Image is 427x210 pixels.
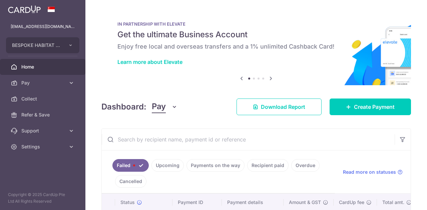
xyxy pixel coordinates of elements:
[117,29,395,40] h5: Get the ultimate Business Account
[152,101,177,113] button: Pay
[102,129,395,150] input: Search by recipient name, payment id or reference
[339,199,364,206] span: CardUp fee
[343,169,396,175] span: Read more on statuses
[261,103,305,111] span: Download Report
[8,5,41,13] img: CardUp
[21,96,65,102] span: Collect
[247,159,289,172] a: Recipient paid
[12,42,61,49] span: BESPOKE HABITAT B37PYT PTE. LTD.
[151,159,184,172] a: Upcoming
[21,64,65,70] span: Home
[291,159,320,172] a: Overdue
[289,199,321,206] span: Amount & GST
[6,37,79,53] button: BESPOKE HABITAT B37PYT PTE. LTD.
[21,127,65,134] span: Support
[237,99,322,115] a: Download Report
[382,199,404,206] span: Total amt.
[330,99,411,115] a: Create Payment
[112,159,149,172] a: Failed
[152,101,166,113] span: Pay
[115,175,146,188] a: Cancelled
[384,190,420,207] iframe: Opens a widget where you can find more information
[186,159,245,172] a: Payments on the way
[117,43,395,51] h6: Enjoy free local and overseas transfers and a 1% unlimited Cashback Card!
[117,21,395,27] p: IN PARTNERSHIP WITH ELEVATE
[21,143,65,150] span: Settings
[354,103,395,111] span: Create Payment
[11,23,75,30] p: [EMAIL_ADDRESS][DOMAIN_NAME]
[120,199,135,206] span: Status
[343,169,403,175] a: Read more on statuses
[21,111,65,118] span: Refer & Save
[101,101,146,113] h4: Dashboard:
[117,59,182,65] a: Learn more about Elevate
[21,80,65,86] span: Pay
[101,11,411,85] img: Renovation banner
